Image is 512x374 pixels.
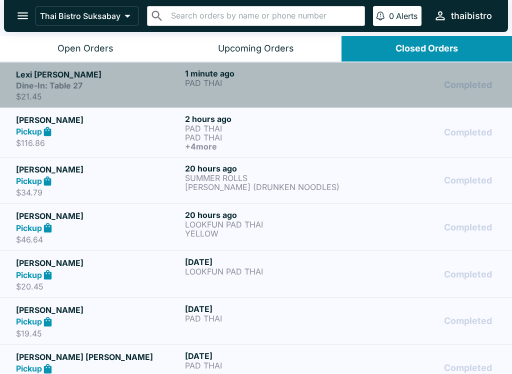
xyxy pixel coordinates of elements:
h6: [DATE] [185,304,350,314]
p: 0 [389,11,394,21]
h6: [DATE] [185,257,350,267]
h5: [PERSON_NAME] [16,304,181,316]
p: $116.86 [16,138,181,148]
h6: 20 hours ago [185,210,350,220]
strong: Pickup [16,363,42,373]
p: PAD THAI [185,124,350,133]
p: $20.45 [16,281,181,291]
h6: 1 minute ago [185,68,350,78]
div: thaibistro [451,10,492,22]
p: $34.79 [16,187,181,197]
h5: [PERSON_NAME] [16,163,181,175]
h6: + 4 more [185,142,350,151]
h5: [PERSON_NAME] [16,257,181,269]
div: Upcoming Orders [218,43,294,54]
strong: Dine-In: Table 27 [16,80,82,90]
h5: [PERSON_NAME] [16,114,181,126]
p: [PERSON_NAME] (DRUNKEN NOODLES) [185,182,350,191]
h6: 20 hours ago [185,163,350,173]
strong: Pickup [16,176,42,186]
p: Alerts [396,11,417,21]
strong: Pickup [16,126,42,136]
strong: Pickup [16,223,42,233]
p: YELLOW [185,229,350,238]
h5: [PERSON_NAME] [PERSON_NAME] [16,351,181,363]
p: PAD THAI [185,133,350,142]
p: LOOKFUN PAD THAI [185,220,350,229]
p: PAD THAI [185,361,350,370]
p: $46.64 [16,234,181,244]
button: thaibistro [429,5,496,26]
p: $19.45 [16,328,181,338]
p: $21.45 [16,91,181,101]
button: open drawer [10,3,35,28]
h6: 2 hours ago [185,114,350,124]
button: Thai Bistro Suksabay [35,6,139,25]
div: Open Orders [57,43,113,54]
h5: [PERSON_NAME] [16,210,181,222]
input: Search orders by name or phone number [168,9,360,23]
div: Closed Orders [395,43,458,54]
p: Thai Bistro Suksabay [40,11,120,21]
p: PAD THAI [185,78,350,87]
strong: Pickup [16,316,42,326]
p: SUMMER ROLLS [185,173,350,182]
p: LOOKFUN PAD THAI [185,267,350,276]
p: PAD THAI [185,314,350,323]
h6: [DATE] [185,351,350,361]
h5: Lexi [PERSON_NAME] [16,68,181,80]
strong: Pickup [16,270,42,280]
